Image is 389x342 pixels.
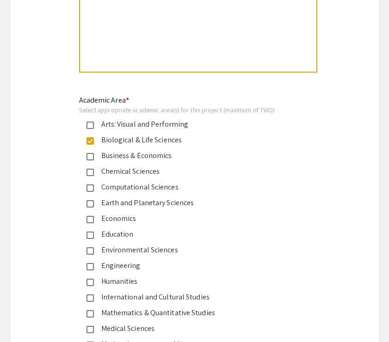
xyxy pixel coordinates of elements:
[94,323,288,334] div: Medical Sciences
[94,119,288,130] div: Arts: Visual and Performing
[94,182,288,193] div: Computational Sciences
[94,229,288,240] div: Education
[94,244,288,256] div: Environmental Sciences
[94,197,288,208] div: Earth and Planetary Sciences
[94,150,288,161] div: Business & Economics
[94,307,288,318] div: Mathematics & Quantitative Studies
[79,95,129,105] mat-label: Academic Area
[94,134,288,146] div: Biological & Life Sciences
[94,292,288,303] div: International and Cultural Studies
[79,106,296,114] div: Select appropriate academic area(s) for this project (maximum of TWO)
[7,300,39,335] iframe: Chat
[94,276,288,287] div: Humanities
[94,166,288,177] div: Chemical Sciences
[94,260,288,271] div: Engineering
[94,213,288,224] div: Economics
